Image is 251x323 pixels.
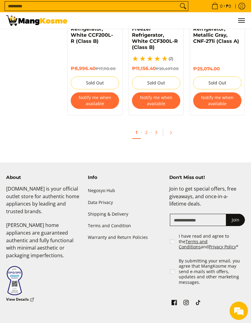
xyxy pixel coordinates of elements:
ul: Pagination [64,124,248,144]
span: 0 [219,4,223,8]
label: I have read and agree to the and * [179,233,245,250]
div: Leave a message [32,34,103,42]
button: Sold Out [132,76,180,89]
a: Terms and Condition [88,220,163,232]
a: View Details [6,296,34,303]
span: (2) [169,57,173,61]
button: Notify me when available [71,92,119,109]
h4: Don't Miss out! [169,175,245,180]
span: ₱0 [225,4,232,8]
a: Data Privacy [88,197,163,208]
button: Sold Out [71,76,119,89]
a: Terms and Conditions [179,239,208,250]
h6: ₱8,996.40 [71,66,119,72]
div: Minimize live chat window [100,3,115,18]
a: See Mang Kosme on Facebook [170,298,178,309]
button: Notify me when available [132,92,180,109]
button: Menu [238,12,245,29]
button: Notify me when available [193,92,242,109]
button: Search [178,2,188,11]
h4: Info [88,175,163,180]
em: Submit [89,188,111,197]
del: ₱20,497.00 [156,66,179,71]
textarea: Type your message and click 'Submit' [3,167,117,188]
span: • [210,3,233,9]
button: Join [226,214,245,226]
h4: About [6,175,82,180]
a: Warranty and Return Policies [88,232,163,243]
label: By submitting your email, you agree that MangKosme may send e-mails with offers, updates and othe... [179,258,245,285]
p: Join to get special offers, free giveaways, and once-in-a-lifetime deals. [169,185,245,214]
span: · [151,129,152,135]
span: 5.0 / 5.0 based on 2 reviews [132,55,169,62]
nav: Main Menu [73,12,245,29]
a: Shipping & Delivery [88,208,163,220]
h6: ₱25,074.00 [193,66,242,72]
del: ₱17,110.00 [96,66,116,71]
span: We are offline. Please leave us a message. [13,77,107,139]
a: Negosyo Hub [88,185,163,197]
a: 3 [152,126,160,138]
ul: Customer Navigation [73,12,245,29]
a: 2 [142,126,151,138]
img: Data Privacy Seal [6,265,23,296]
span: · [141,129,142,135]
a: See Mang Kosme on Instagram [182,298,190,309]
a: Privacy Policy [209,244,236,250]
p: [DOMAIN_NAME] is your official outlet store for authentic home appliances by leading and trusted ... [6,185,82,221]
a: See Mang Kosme on TikTok [194,298,202,309]
p: [PERSON_NAME] home appliances are guaranteed authentic and fully functional with minimal aestheti... [6,221,82,265]
h6: ₱11,156.40 [132,66,180,72]
button: Sold Out [193,76,242,89]
img: Bodega Sale Refrigerator l Mang Kosme: Home Appliances Warehouse Sale [6,15,67,26]
a: 1 [132,126,141,139]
